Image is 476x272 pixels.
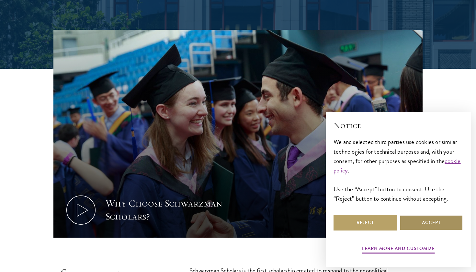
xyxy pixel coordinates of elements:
[53,30,423,238] button: Why Choose Schwarzman Scholars?
[334,156,461,175] a: cookie policy
[334,120,463,131] h2: Notice
[400,215,463,231] button: Accept
[362,244,435,254] button: Learn more and customize
[105,197,225,223] div: Why Choose Schwarzman Scholars?
[334,137,463,203] div: We and selected third parties use cookies or similar technologies for technical purposes and, wit...
[334,215,397,231] button: Reject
